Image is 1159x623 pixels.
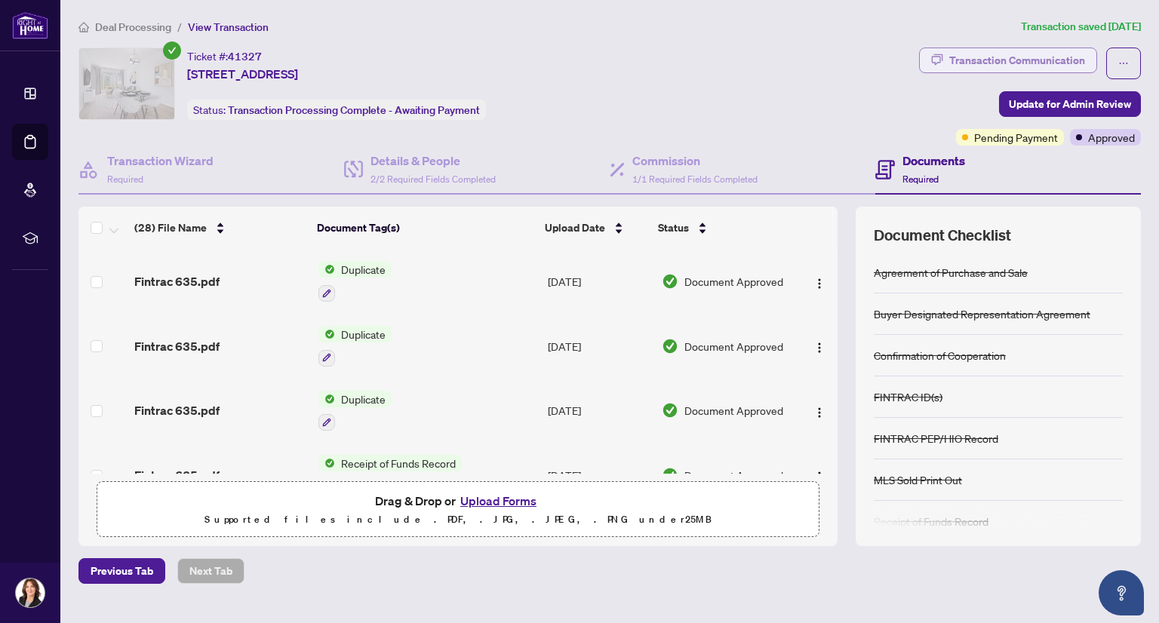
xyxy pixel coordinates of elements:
[370,152,496,170] h4: Details & People
[807,398,832,422] button: Logo
[228,103,480,117] span: Transaction Processing Complete - Awaiting Payment
[134,337,220,355] span: Fintrac 635.pdf
[874,264,1028,281] div: Agreement of Purchase and Sale
[545,219,605,236] span: Upload Date
[106,511,810,529] p: Supported files include .PDF, .JPG, .JPEG, .PNG under 25 MB
[318,261,392,302] button: Status IconDuplicate
[318,261,335,278] img: Status Icon
[874,225,1011,246] span: Document Checklist
[652,207,793,249] th: Status
[807,334,832,358] button: Logo
[662,338,678,354] img: Document Status
[91,559,153,583] span: Previous Tab
[539,207,651,249] th: Upload Date
[187,65,298,83] span: [STREET_ADDRESS]
[134,272,220,290] span: Fintrac 635.pdf
[874,430,998,447] div: FINTRAC PEP/HIO Record
[456,491,541,511] button: Upload Forms
[902,152,965,170] h4: Documents
[684,273,783,290] span: Document Approved
[177,18,182,35] li: /
[632,152,758,170] h4: Commission
[874,471,962,488] div: MLS Sold Print Out
[542,314,656,379] td: [DATE]
[12,11,48,39] img: logo
[79,48,174,119] img: IMG-W12231708_1.jpg
[1088,129,1135,146] span: Approved
[813,342,825,354] img: Logo
[807,463,832,487] button: Logo
[335,455,462,471] span: Receipt of Funds Record
[662,273,678,290] img: Document Status
[632,173,758,185] span: 1/1 Required Fields Completed
[974,129,1058,146] span: Pending Payment
[95,20,171,34] span: Deal Processing
[318,391,335,407] img: Status Icon
[311,207,540,249] th: Document Tag(s)
[107,152,214,170] h4: Transaction Wizard
[318,455,462,496] button: Status IconReceipt of Funds Record
[684,467,783,483] span: Document Approved
[999,91,1141,117] button: Update for Admin Review
[807,269,832,293] button: Logo
[542,249,656,314] td: [DATE]
[949,48,1085,72] div: Transaction Communication
[187,48,262,65] div: Ticket #:
[813,278,825,290] img: Logo
[134,466,220,484] span: Fintrac 635.pdf
[228,50,262,63] span: 41327
[107,173,143,185] span: Required
[375,491,541,511] span: Drag & Drop or
[542,443,656,508] td: [DATE]
[874,388,942,405] div: FINTRAC ID(s)
[902,173,939,185] span: Required
[684,338,783,354] span: Document Approved
[128,207,311,249] th: (28) File Name
[335,261,392,278] span: Duplicate
[318,326,392,367] button: Status IconDuplicate
[542,379,656,443] td: [DATE]
[1021,18,1141,35] article: Transaction saved [DATE]
[188,20,269,34] span: View Transaction
[874,347,1006,364] div: Confirmation of Cooperation
[187,100,486,120] div: Status:
[1118,58,1129,69] span: ellipsis
[335,326,392,342] span: Duplicate
[919,48,1097,73] button: Transaction Communication
[813,471,825,483] img: Logo
[318,326,335,342] img: Status Icon
[662,402,678,419] img: Document Status
[684,402,783,419] span: Document Approved
[134,401,220,419] span: Fintrac 635.pdf
[1099,570,1144,615] button: Open asap
[1009,92,1131,116] span: Update for Admin Review
[370,173,496,185] span: 2/2 Required Fields Completed
[97,482,819,538] span: Drag & Drop orUpload FormsSupported files include .PDF, .JPG, .JPEG, .PNG under25MB
[318,455,335,471] img: Status Icon
[318,391,392,431] button: Status IconDuplicate
[813,407,825,419] img: Logo
[874,305,1090,322] div: Buyer Designated Representation Agreement
[658,219,689,236] span: Status
[134,219,207,236] span: (28) File Name
[662,467,678,483] img: Document Status
[78,558,165,584] button: Previous Tab
[163,41,181,60] span: check-circle
[335,391,392,407] span: Duplicate
[16,578,45,607] img: Profile Icon
[78,22,89,32] span: home
[177,558,244,584] button: Next Tab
